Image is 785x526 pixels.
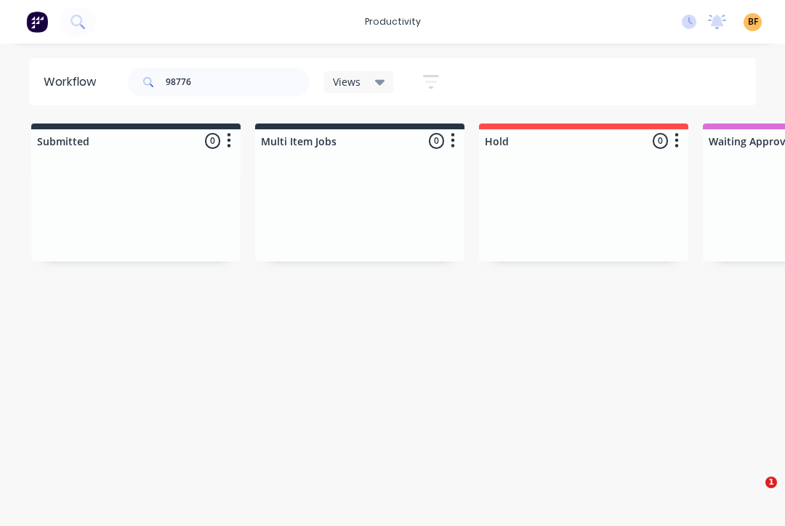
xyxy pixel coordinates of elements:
input: Search for orders... [166,68,310,97]
span: Views [333,74,361,89]
div: productivity [358,11,428,33]
iframe: Intercom live chat [736,477,770,511]
span: 1 [765,477,777,488]
div: Workflow [44,73,103,91]
span: BF [748,15,758,28]
img: Factory [26,11,48,33]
